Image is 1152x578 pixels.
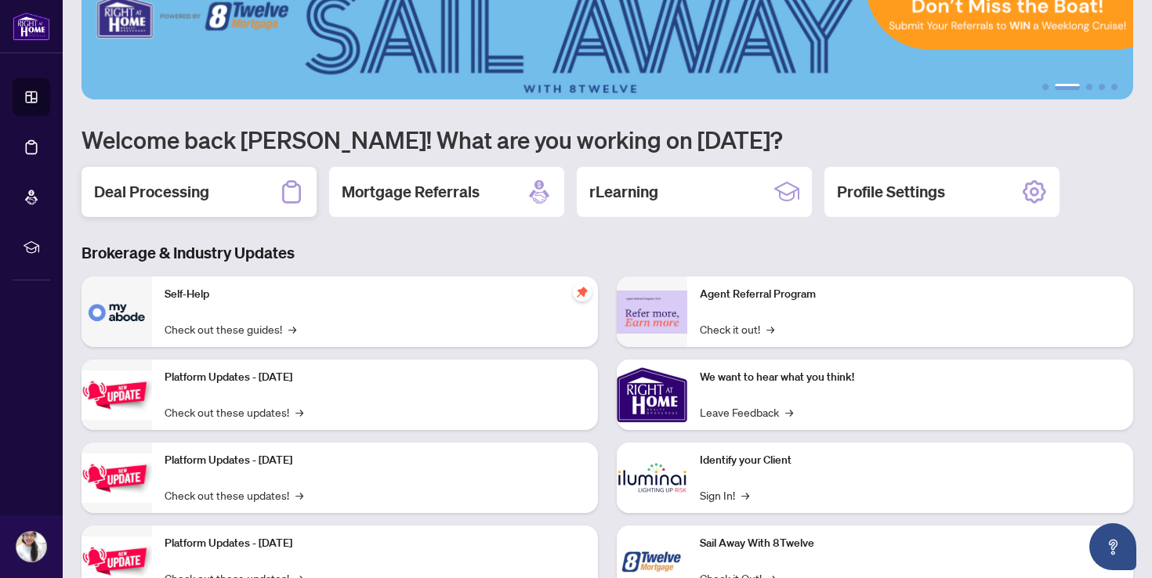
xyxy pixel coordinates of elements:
span: → [295,403,303,421]
img: Platform Updates - July 21, 2025 [82,370,152,420]
h2: rLearning [589,181,658,203]
span: → [295,486,303,504]
img: Platform Updates - July 8, 2025 [82,453,152,503]
p: Platform Updates - [DATE] [165,452,585,469]
span: pushpin [573,283,592,302]
button: 3 [1086,84,1092,90]
p: Agent Referral Program [700,286,1121,303]
h2: Mortgage Referrals [342,181,480,203]
img: Self-Help [82,276,152,347]
span: → [741,486,749,504]
button: 5 [1111,84,1118,90]
a: Check it out!→ [700,320,774,338]
p: Self-Help [165,286,585,303]
button: Open asap [1089,523,1136,570]
button: 4 [1099,84,1105,90]
span: → [288,320,296,338]
img: Identify your Client [617,443,687,513]
a: Leave Feedback→ [700,403,793,421]
h1: Welcome back [PERSON_NAME]! What are you working on [DATE]? [82,125,1133,154]
button: 2 [1055,84,1080,90]
p: We want to hear what you think! [700,369,1121,386]
p: Platform Updates - [DATE] [165,369,585,386]
p: Sail Away With 8Twelve [700,535,1121,552]
h2: Profile Settings [837,181,945,203]
button: 1 [1042,84,1049,90]
h3: Brokerage & Industry Updates [82,242,1133,264]
a: Check out these updates!→ [165,403,303,421]
a: Check out these guides!→ [165,320,296,338]
h2: Deal Processing [94,181,209,203]
img: We want to hear what you think! [617,359,687,430]
img: Profile Icon [16,532,46,562]
p: Platform Updates - [DATE] [165,535,585,552]
span: → [785,403,793,421]
span: → [766,320,774,338]
a: Sign In!→ [700,486,749,504]
p: Identify your Client [700,452,1121,469]
img: Agent Referral Program [617,291,687,334]
a: Check out these updates!→ [165,486,303,504]
img: logo [13,12,50,41]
